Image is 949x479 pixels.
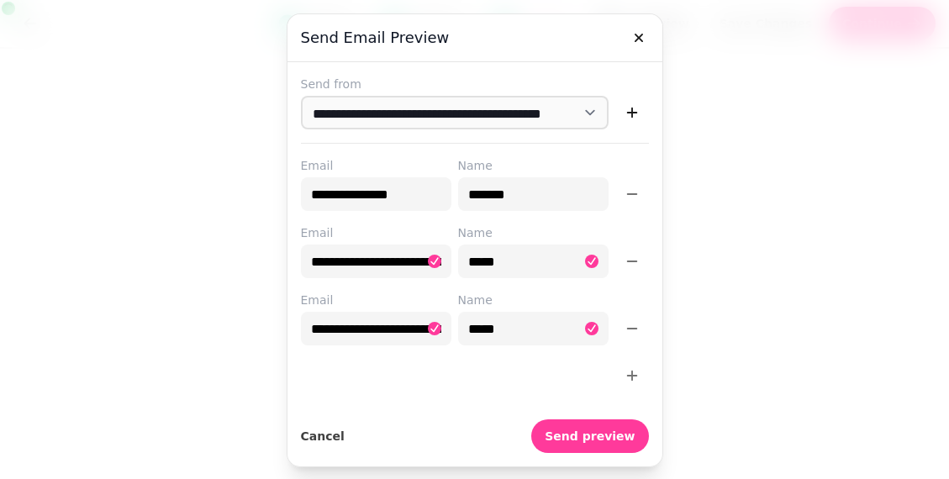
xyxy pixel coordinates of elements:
[458,292,609,308] label: Name
[531,419,648,453] button: Send preview
[301,157,451,174] label: Email
[301,292,451,308] label: Email
[458,224,609,241] label: Name
[301,28,649,48] h3: Send email preview
[301,430,345,442] span: Cancel
[301,76,649,92] label: Send from
[301,419,345,453] button: Cancel
[458,157,609,174] label: Name
[545,430,635,442] span: Send preview
[301,224,451,241] label: Email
